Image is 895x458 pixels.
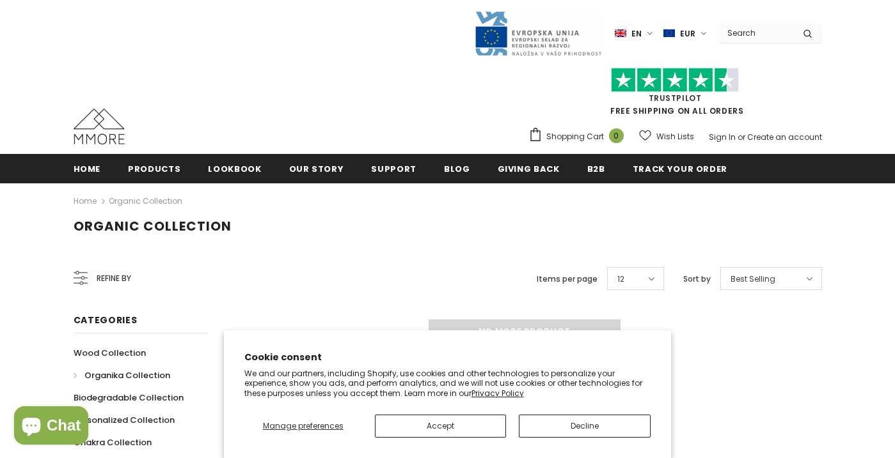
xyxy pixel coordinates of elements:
[474,27,602,38] a: Javni Razpis
[244,369,651,399] p: We and our partners, including Shopify, use cookies and other technologies to personalize your ex...
[444,154,470,183] a: Blog
[74,347,146,359] span: Wood Collection
[74,431,152,454] a: Chakra Collection
[471,388,524,399] a: Privacy Policy
[371,163,416,175] span: support
[74,342,146,364] a: Wood Collection
[615,28,626,39] img: i-lang-1.png
[244,351,651,364] h2: Cookie consent
[528,127,630,146] a: Shopping Cart 0
[680,27,695,40] span: EUR
[74,154,101,183] a: Home
[74,194,97,209] a: Home
[633,163,727,175] span: Track your order
[244,415,362,438] button: Manage preferences
[371,154,416,183] a: support
[84,369,170,381] span: Organika Collection
[656,130,694,143] span: Wish Lists
[537,273,598,286] label: Items per page
[747,132,822,142] a: Create an account
[633,154,727,183] a: Track your order
[587,163,605,175] span: B2B
[639,125,694,148] a: Wish Lists
[546,130,604,143] span: Shopping Cart
[738,132,745,142] span: or
[128,163,180,175] span: Products
[498,154,560,183] a: Giving back
[289,163,344,175] span: Our Story
[474,10,602,57] img: Javni Razpis
[649,93,702,103] a: Trustpilot
[617,273,624,286] span: 12
[609,128,624,143] span: 0
[375,415,507,438] button: Accept
[444,163,470,175] span: Blog
[10,406,92,448] inbox-online-store-chat: Shopify online store chat
[74,163,101,175] span: Home
[587,154,605,183] a: B2B
[289,154,344,183] a: Our Story
[74,314,138,326] span: Categories
[74,217,232,235] span: Organic Collection
[128,154,180,183] a: Products
[97,271,131,286] span: Refine by
[208,154,261,183] a: Lookbook
[74,109,125,144] img: MMORE Cases
[720,24,793,42] input: Search Site
[498,163,560,175] span: Giving back
[208,163,261,175] span: Lookbook
[74,386,184,409] a: Biodegradable Collection
[611,68,739,93] img: Trust Pilot Stars
[731,273,775,286] span: Best Selling
[631,27,642,40] span: en
[74,414,175,426] span: Personalized Collection
[263,420,344,431] span: Manage preferences
[74,364,170,386] a: Organika Collection
[74,392,184,404] span: Biodegradable Collection
[74,409,175,431] a: Personalized Collection
[528,73,822,116] span: FREE SHIPPING ON ALL ORDERS
[109,195,182,206] a: Organic Collection
[519,415,651,438] button: Decline
[709,132,736,142] a: Sign In
[683,273,711,286] label: Sort by
[74,436,152,448] span: Chakra Collection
